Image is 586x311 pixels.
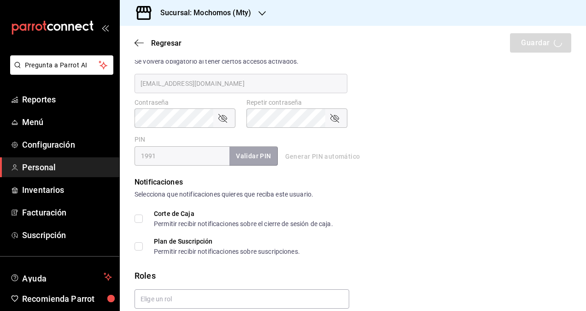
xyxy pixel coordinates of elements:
div: Selecciona que notificaciones quieres que reciba este usuario. [135,190,571,199]
button: Pregunta a Parrot AI [10,55,113,75]
div: Permitir recibir notificaciones sobre suscripciones. [154,248,300,255]
label: Contraseña [135,99,235,106]
a: Pregunta a Parrot AI [6,67,113,77]
label: Repetir contraseña [246,99,347,106]
div: Roles [135,269,571,282]
span: Facturación [22,206,112,219]
span: Menú [22,116,112,128]
label: PIN [135,136,145,143]
span: Suscripción [22,229,112,241]
h3: Sucursal: Mochomos (Mty) [153,7,251,18]
div: Se volverá obligatorio al tener ciertos accesos activados. [135,57,347,66]
button: open_drawer_menu [101,24,109,31]
span: Inventarios [22,184,112,196]
span: Ayuda [22,271,100,282]
div: Corte de Caja [154,210,333,217]
span: Configuración [22,138,112,151]
input: Elige un rol [135,289,349,309]
input: 3 a 6 dígitos [135,146,229,166]
span: Personal [22,161,112,173]
button: Regresar [135,39,182,48]
span: Regresar [151,39,182,48]
span: Recomienda Parrot [22,293,112,305]
span: Pregunta a Parrot AI [25,60,99,70]
div: Plan de Suscripción [154,238,300,245]
span: Reportes [22,93,112,106]
div: Permitir recibir notificaciones sobre el cierre de sesión de caja. [154,221,333,227]
div: Notificaciones [135,177,571,188]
